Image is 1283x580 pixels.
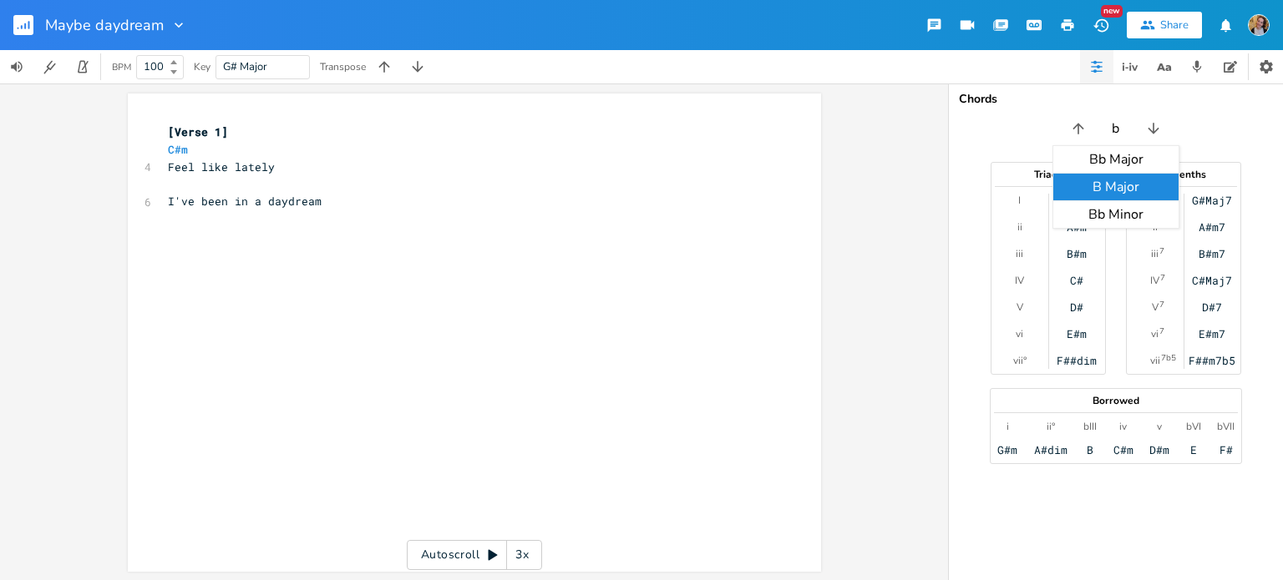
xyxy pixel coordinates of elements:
span: [Verse 1] [168,124,228,139]
div: D#7 [1202,300,1222,314]
div: E#m [1067,327,1087,340]
sup: 7 [1160,271,1165,285]
span: Maybe daydream [45,18,164,33]
div: IV [1015,274,1024,287]
div: V [1152,300,1159,314]
div: i [1007,420,1009,433]
div: New [1101,5,1123,18]
sup: 7b5 [1161,351,1176,365]
div: bIII [1083,420,1097,433]
button: Share [1127,12,1202,38]
div: Bb Major [1053,146,1179,174]
div: F# [1220,443,1233,456]
span: C#m [168,142,188,157]
div: Autoscroll [407,540,542,570]
div: bVI [1186,420,1201,433]
span: I've been in a daydream [168,194,322,209]
div: B Major [1053,174,1179,201]
div: G#m [997,443,1017,456]
div: bVII [1217,420,1235,433]
div: B#m [1067,247,1087,260]
div: V [1017,300,1023,314]
button: New [1084,10,1118,40]
div: D# [1070,300,1083,314]
div: v [1157,420,1162,433]
span: Feel like lately [168,159,275,174]
div: B [1087,443,1093,456]
div: vi [1151,327,1159,340]
div: Transpose [320,62,366,72]
div: E#m7 [1199,327,1225,340]
div: A#m [1067,220,1087,234]
div: vi [1016,327,1023,340]
div: A#m7 [1199,220,1225,234]
div: iii [1016,247,1023,260]
div: Share [1160,18,1189,33]
sup: 7 [1159,298,1164,311]
div: Key [194,62,210,72]
div: D#m [1149,443,1169,456]
sup: 7 [1159,325,1164,338]
span: G# Major [223,59,267,74]
div: B#m7 [1199,247,1225,260]
div: F##dim [1057,354,1097,367]
div: iv [1119,420,1127,433]
div: vii [1150,354,1160,367]
div: IV [1150,274,1159,287]
div: vii° [1013,354,1027,367]
div: BPM [112,63,131,72]
div: 3x [507,540,537,570]
sup: 7 [1159,245,1164,258]
div: Borrowed [991,396,1241,406]
img: Kirsty Knell [1248,14,1270,36]
div: C#m [1113,443,1133,456]
div: C# [1070,274,1083,287]
div: A#dim [1034,443,1067,456]
div: ii° [1047,420,1055,433]
div: F##m7b5 [1189,354,1235,367]
div: iii [1151,247,1159,260]
div: Chords [959,93,1273,105]
div: Bb Minor [1053,201,1179,228]
div: E [1190,443,1197,456]
div: C#Maj7 [1192,274,1232,287]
